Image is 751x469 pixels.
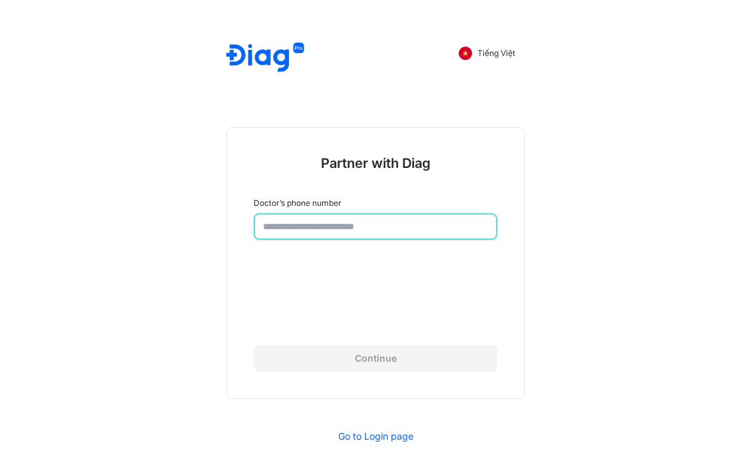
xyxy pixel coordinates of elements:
label: Doctor’s phone number [254,199,497,208]
a: Go to Login page [338,430,413,442]
button: Continue [254,345,497,372]
img: Tiếng Việt [459,47,472,60]
span: Tiếng Việt [477,49,515,58]
div: Partner with Diag [321,155,431,172]
button: Tiếng Việt [449,43,525,64]
img: logo [226,43,304,74]
iframe: reCAPTCHA [274,266,477,318]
